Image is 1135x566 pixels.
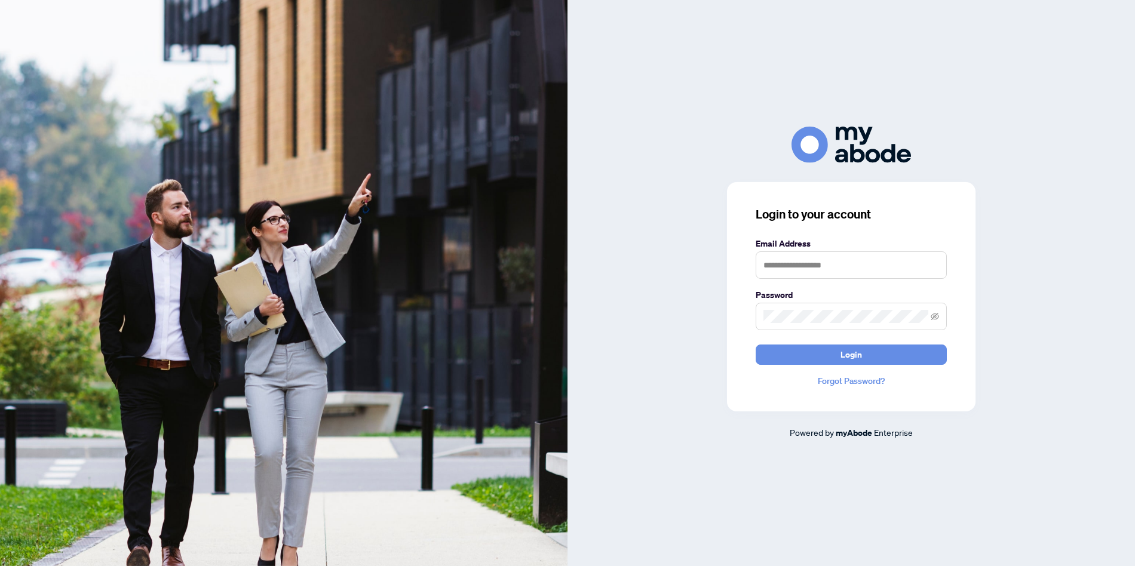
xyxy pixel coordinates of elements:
img: ma-logo [792,127,911,163]
label: Password [756,288,947,302]
span: Powered by [790,427,834,438]
span: Enterprise [874,427,913,438]
h3: Login to your account [756,206,947,223]
span: Login [840,345,862,364]
button: Login [756,344,947,365]
a: Forgot Password? [756,374,947,387]
span: eye-invisible [931,312,939,321]
a: myAbode [836,426,872,439]
label: Email Address [756,237,947,250]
